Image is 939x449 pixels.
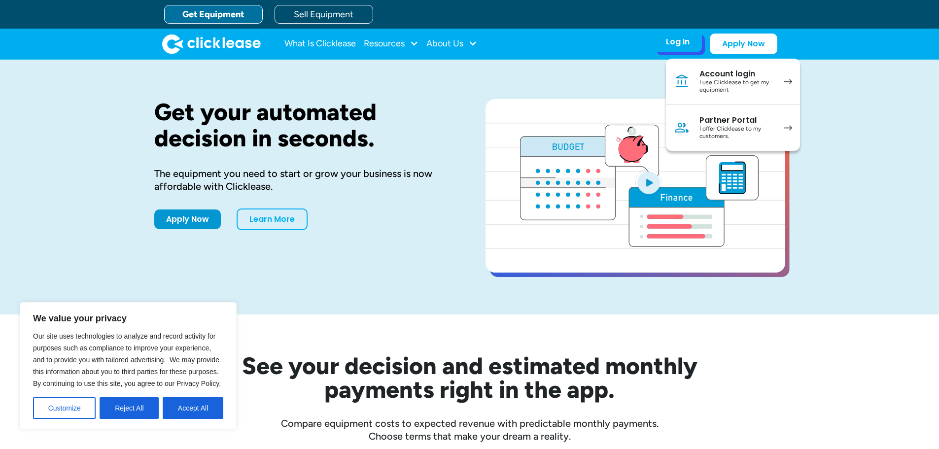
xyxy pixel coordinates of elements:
a: Apply Now [710,34,777,54]
div: Account login [699,69,774,79]
div: Log In [666,37,690,47]
img: arrow [784,79,792,84]
a: Partner PortalI offer Clicklease to my customers. [666,105,800,151]
div: I use Clicklease to get my equipment [699,79,774,94]
img: Person icon [674,120,690,136]
a: open lightbox [486,99,785,273]
h1: Get your automated decision in seconds. [154,99,454,151]
a: home [162,34,261,54]
h2: See your decision and estimated monthly payments right in the app. [194,354,746,401]
div: The equipment you need to start or grow your business is now affordable with Clicklease. [154,167,454,193]
button: Customize [33,397,96,419]
a: Learn More [237,208,308,230]
img: Clicklease logo [162,34,261,54]
div: I offer Clicklease to my customers. [699,125,774,140]
a: What Is Clicklease [284,34,356,54]
a: Sell Equipment [275,5,373,24]
img: arrow [784,125,792,131]
a: Apply Now [154,209,221,229]
nav: Log In [666,59,800,151]
img: Blue play button logo on a light blue circular background [635,169,662,196]
button: Accept All [163,397,223,419]
a: Account loginI use Clicklease to get my equipment [666,59,800,105]
div: Resources [364,34,418,54]
div: Partner Portal [699,115,774,125]
div: About Us [426,34,477,54]
button: Reject All [100,397,159,419]
a: Get Equipment [164,5,263,24]
span: Our site uses technologies to analyze and record activity for purposes such as compliance to impr... [33,332,221,387]
p: We value your privacy [33,312,223,324]
img: Bank icon [674,73,690,89]
div: We value your privacy [20,302,237,429]
div: Compare equipment costs to expected revenue with predictable monthly payments. Choose terms that ... [154,417,785,443]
